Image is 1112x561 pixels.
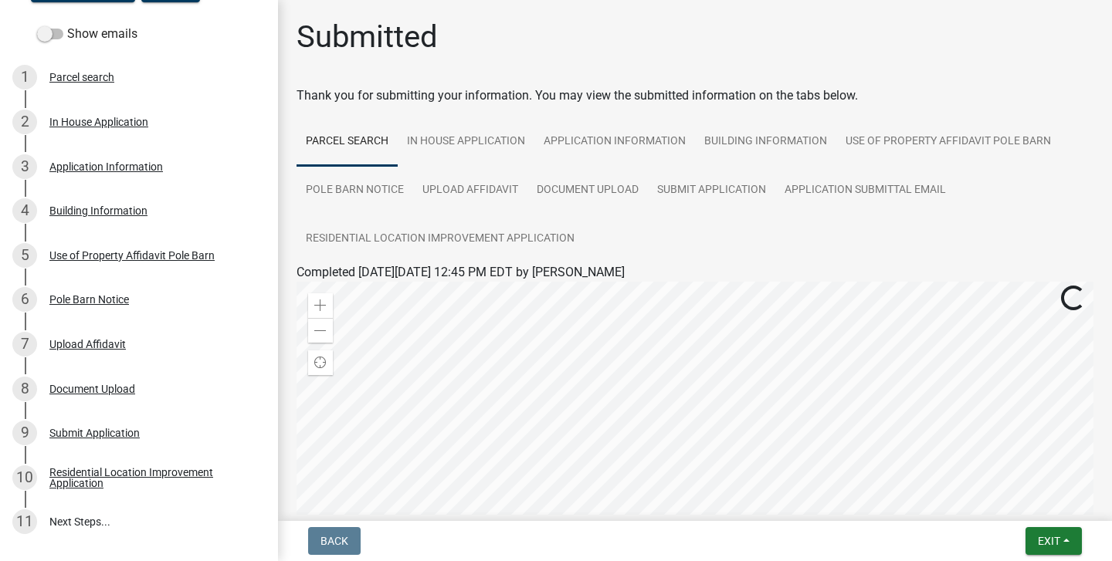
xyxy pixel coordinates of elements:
[12,509,37,534] div: 11
[320,535,348,547] span: Back
[49,117,148,127] div: In House Application
[49,428,140,438] div: Submit Application
[297,86,1093,105] div: Thank you for submitting your information. You may view the submitted information on the tabs below.
[49,205,147,216] div: Building Information
[49,294,129,305] div: Pole Barn Notice
[413,166,527,215] a: Upload Affidavit
[49,339,126,350] div: Upload Affidavit
[648,166,775,215] a: Submit Application
[12,465,37,490] div: 10
[49,161,163,172] div: Application Information
[49,467,253,488] div: Residential Location Improvement Application
[308,527,361,555] button: Back
[308,293,333,318] div: Zoom in
[12,110,37,134] div: 2
[1038,535,1060,547] span: Exit
[297,19,438,56] h1: Submitted
[12,421,37,445] div: 9
[695,117,836,167] a: Building Information
[12,198,37,223] div: 4
[12,377,37,401] div: 8
[12,65,37,90] div: 1
[527,166,648,215] a: Document Upload
[12,287,37,312] div: 6
[297,117,398,167] a: Parcel search
[1026,527,1082,555] button: Exit
[49,250,215,261] div: Use of Property Affidavit Pole Barn
[398,117,534,167] a: In House Application
[836,117,1060,167] a: Use of Property Affidavit Pole Barn
[12,243,37,268] div: 5
[49,384,135,394] div: Document Upload
[37,25,137,43] label: Show emails
[297,166,413,215] a: Pole Barn Notice
[534,117,695,167] a: Application Information
[49,72,114,83] div: Parcel search
[297,265,625,279] span: Completed [DATE][DATE] 12:45 PM EDT by [PERSON_NAME]
[12,332,37,357] div: 7
[308,350,333,375] div: Find my location
[775,166,955,215] a: Application Submittal Email
[12,154,37,179] div: 3
[297,215,584,264] a: Residential Location Improvement Application
[308,318,333,343] div: Zoom out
